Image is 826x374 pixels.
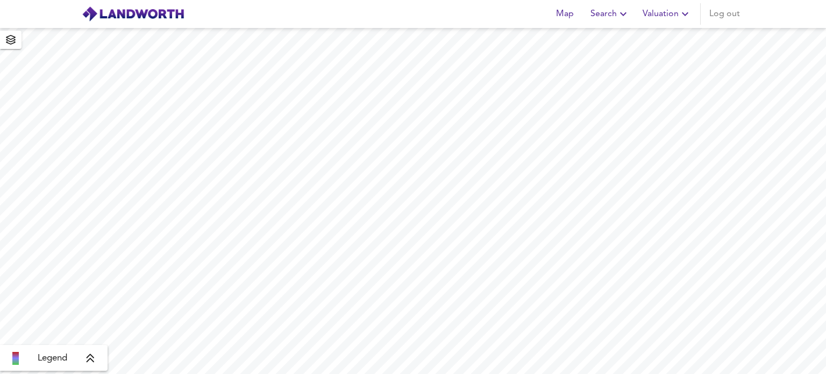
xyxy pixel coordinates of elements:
button: Map [547,3,582,25]
button: Valuation [638,3,696,25]
button: Log out [705,3,744,25]
span: Valuation [643,6,692,22]
span: Legend [38,352,67,365]
span: Log out [709,6,740,22]
button: Search [586,3,634,25]
span: Search [590,6,630,22]
img: logo [82,6,184,22]
span: Map [552,6,578,22]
